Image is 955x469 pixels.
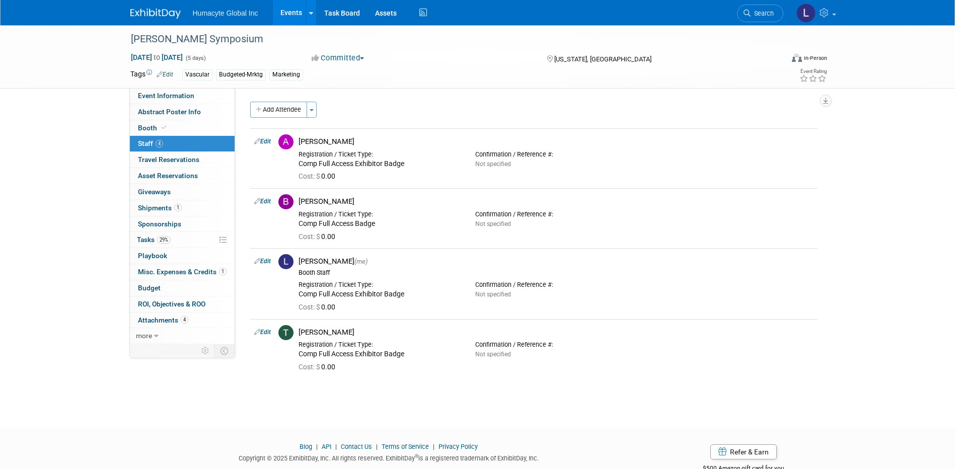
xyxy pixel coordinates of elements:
span: Abstract Poster Info [138,108,201,116]
div: Comp Full Access Exhibitor Badge [299,160,460,169]
div: [PERSON_NAME] [299,328,814,337]
span: (5 days) [185,55,206,61]
div: [PERSON_NAME] [299,197,814,206]
span: 0.00 [299,303,339,311]
a: Attachments4 [130,312,235,328]
span: | [374,443,380,450]
button: Committed [308,53,368,63]
div: Registration / Ticket Type: [299,210,460,218]
a: Misc. Expenses & Credits1 [130,264,235,280]
div: [PERSON_NAME] [299,137,814,146]
div: Comp Full Access Badge [299,219,460,228]
a: Edit [254,258,271,265]
span: Cost: $ [299,232,321,241]
span: Misc. Expenses & Credits [138,268,227,276]
span: Not specified [475,351,511,358]
a: Booth [130,120,235,136]
span: 29% [157,236,171,244]
span: Not specified [475,220,511,227]
span: | [314,443,320,450]
div: Confirmation / Reference #: [475,150,637,159]
div: Comp Full Access Exhibitor Badge [299,290,460,299]
a: more [130,328,235,344]
span: Tasks [137,236,171,244]
a: Travel Reservations [130,152,235,168]
a: Shipments1 [130,200,235,216]
i: Booth reservation complete [162,125,167,130]
div: Registration / Ticket Type: [299,281,460,289]
a: Event Information [130,88,235,104]
a: Abstract Poster Info [130,104,235,120]
span: 4 [156,140,163,147]
a: Privacy Policy [438,443,478,450]
span: 0.00 [299,172,339,180]
span: to [152,53,162,61]
a: Edit [157,71,173,78]
span: Cost: $ [299,303,321,311]
span: Not specified [475,161,511,168]
span: Cost: $ [299,172,321,180]
div: Confirmation / Reference #: [475,281,637,289]
div: Copyright © 2025 ExhibitDay, Inc. All rights reserved. ExhibitDay is a registered trademark of Ex... [130,451,648,463]
a: Asset Reservations [130,168,235,184]
span: Not specified [475,291,511,298]
span: ROI, Objectives & ROO [138,300,205,308]
span: Sponsorships [138,220,181,228]
div: Vascular [182,69,212,80]
a: Edit [254,329,271,336]
a: Playbook [130,248,235,264]
a: Staff4 [130,136,235,151]
a: Search [737,5,783,22]
span: | [430,443,437,450]
span: | [333,443,339,450]
div: Registration / Ticket Type: [299,341,460,349]
a: Budget [130,280,235,296]
span: Attachments [138,316,188,324]
span: Shipments [138,204,182,212]
img: Linda Hamilton [796,4,816,23]
span: Travel Reservations [138,155,199,164]
span: [US_STATE], [GEOGRAPHIC_DATA] [554,55,651,63]
a: API [322,443,331,450]
div: [PERSON_NAME] Symposium [127,30,768,48]
span: 0.00 [299,232,339,241]
span: [DATE] [DATE] [130,53,183,62]
span: Event Information [138,92,194,100]
span: 0.00 [299,363,339,371]
span: Cost: $ [299,363,321,371]
span: Budget [138,284,161,292]
span: 4 [181,316,188,324]
div: Confirmation / Reference #: [475,210,637,218]
span: Staff [138,139,163,147]
div: In-Person [803,54,827,62]
span: Search [751,10,774,17]
a: Edit [254,198,271,205]
img: ExhibitDay [130,9,181,19]
span: Booth [138,124,169,132]
div: Comp Full Access Exhibitor Badge [299,350,460,359]
div: Marketing [269,69,303,80]
span: Asset Reservations [138,172,198,180]
div: Event Format [724,52,828,67]
span: more [136,332,152,340]
img: B.jpg [278,194,293,209]
div: Confirmation / Reference #: [475,341,637,349]
sup: ® [415,453,418,459]
button: Add Attendee [250,102,307,118]
div: Budgeted-Mrktg [216,69,266,80]
a: Edit [254,138,271,145]
span: 1 [174,204,182,211]
div: Registration / Ticket Type: [299,150,460,159]
img: T.jpg [278,325,293,340]
a: Giveaways [130,184,235,200]
a: Terms of Service [382,443,429,450]
td: Toggle Event Tabs [214,344,235,357]
img: A.jpg [278,134,293,149]
div: Event Rating [799,69,827,74]
a: Tasks29% [130,232,235,248]
span: Giveaways [138,188,171,196]
td: Tags [130,69,173,81]
div: Booth Staff [299,269,814,277]
a: Blog [300,443,312,450]
a: Refer & Earn [710,444,777,459]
